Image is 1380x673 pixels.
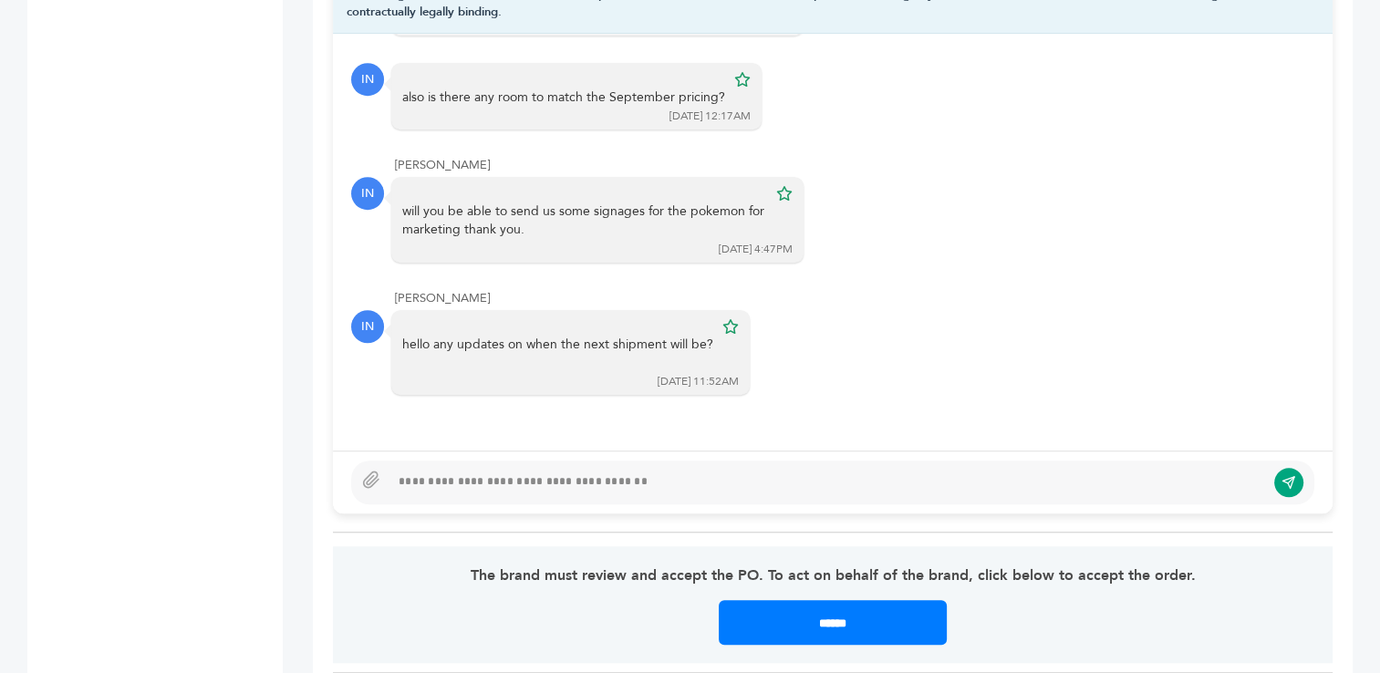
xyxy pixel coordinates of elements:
div: also is there any room to match the September pricing? [402,88,725,107]
div: will you be able to send us some signages for the pokemon for marketing thank you. [402,202,767,238]
div: [PERSON_NAME] [395,290,1314,306]
div: [DATE] 4:47PM [719,242,793,257]
div: IN [351,177,384,210]
div: [DATE] 12:17AM [669,109,751,124]
div: IN [351,310,384,343]
div: [PERSON_NAME] [395,157,1314,173]
div: IN [351,63,384,96]
div: hello any updates on when the next shipment will be? [402,336,713,371]
div: [DATE] 11:52AM [658,374,739,389]
p: The brand must review and accept the PO. To act on behalf of the brand, click below to accept the... [373,564,1292,586]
